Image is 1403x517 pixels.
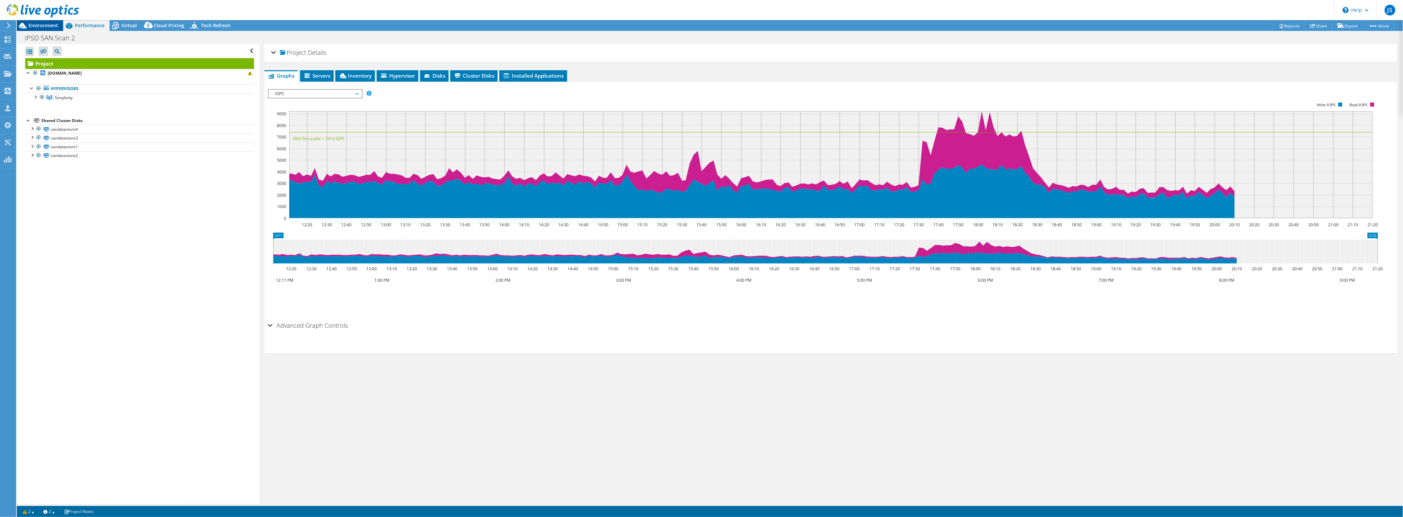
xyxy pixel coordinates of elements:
text: 16:10 [756,222,766,228]
text: 21:20 [1372,266,1383,272]
text: 18:20 [1012,222,1023,228]
text: 18:00 [973,222,983,228]
text: 12:30 [322,222,332,228]
text: 15:10 [628,266,638,272]
text: 19:40 [1170,222,1181,228]
text: 13:00 [366,266,377,272]
a: sandatastore1 [25,143,254,151]
text: 17:00 [849,266,860,272]
text: 0 [284,215,286,221]
a: 2 [18,507,39,516]
text: 16:30 [795,222,806,228]
span: Performance [75,22,105,29]
text: 14:10 [519,222,529,228]
a: Share [1305,21,1333,31]
text: 6000 [277,146,286,152]
div: Shared Cluster Disks [41,117,254,125]
a: Hypervisors [25,84,254,93]
text: 17:10 [874,222,884,228]
text: 14:20 [539,222,549,228]
text: 14:30 [547,266,558,272]
text: 15:00 [608,266,618,272]
text: 19:20 [1130,222,1141,228]
text: 1000 [277,204,286,209]
span: Environment [29,22,58,29]
text: Write IOPS [1317,103,1336,107]
text: 18:30 [1030,266,1041,272]
text: 12:20 [302,222,312,228]
text: 16:20 [769,266,779,272]
text: 5000 [277,157,286,163]
text: 17:20 [894,222,904,228]
span: Hypervisor [380,72,415,79]
span: Cluster Disks [454,72,494,79]
text: 21:10 [1352,266,1363,272]
text: 14:40 [578,222,588,228]
text: 13:10 [400,222,411,228]
text: 21:00 [1328,222,1338,228]
text: 18:50 [1071,266,1081,272]
a: Simplivity [25,93,254,102]
text: 15:40 [688,266,699,272]
text: 17:00 [854,222,865,228]
text: 20:00 [1211,266,1222,272]
text: 17:40 [933,222,944,228]
text: 13:40 [460,222,470,228]
text: 18:10 [992,222,1003,228]
text: 18:40 [1050,266,1061,272]
text: 20:30 [1269,222,1279,228]
a: sandatastore4 [25,125,254,133]
text: 15:40 [696,222,707,228]
text: 16:00 [729,266,739,272]
text: 16:30 [789,266,799,272]
text: 13:30 [440,222,450,228]
text: 16:10 [749,266,759,272]
text: 18:00 [970,266,981,272]
text: 12:50 [361,222,371,228]
text: 17:50 [950,266,960,272]
text: 15:30 [668,266,678,272]
text: 19:00 [1091,222,1102,228]
text: 17:40 [930,266,940,272]
text: 17:30 [910,266,920,272]
text: 20:20 [1252,266,1262,272]
text: 17:50 [953,222,963,228]
span: Installed Applications [503,72,564,79]
text: 14:50 [598,222,608,228]
text: 17:30 [913,222,924,228]
span: Servers [303,72,330,79]
text: 12:30 [306,266,317,272]
text: 19:50 [1191,266,1202,272]
text: 12:40 [341,222,352,228]
span: JS [1385,5,1396,15]
text: 19:00 [1091,266,1101,272]
text: 19:10 [1111,222,1121,228]
text: 14:10 [507,266,518,272]
a: Project [25,58,254,69]
span: Simplivity [55,95,73,101]
text: 12:50 [346,266,357,272]
a: sandatastore3 [25,133,254,142]
svg: \n [1343,7,1349,13]
text: 4000 [277,169,286,175]
span: Virtual [121,22,137,29]
text: 18:20 [1010,266,1021,272]
text: 13:40 [447,266,457,272]
text: 21:00 [1332,266,1343,272]
text: 12:40 [326,266,337,272]
text: 18:30 [1032,222,1042,228]
span: Inventory [339,72,372,79]
text: 20:10 [1229,222,1240,228]
text: 17:10 [869,266,880,272]
text: 15:30 [677,222,687,228]
text: 2000 [277,192,286,198]
span: Cloud Pricing [154,22,184,29]
text: 15:20 [657,222,667,228]
text: 15:00 [617,222,628,228]
text: 13:20 [420,222,430,228]
text: 18:40 [1051,222,1062,228]
text: 19:40 [1171,266,1182,272]
span: Graphs [268,72,294,79]
text: 13:50 [467,266,478,272]
text: 14:20 [527,266,538,272]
